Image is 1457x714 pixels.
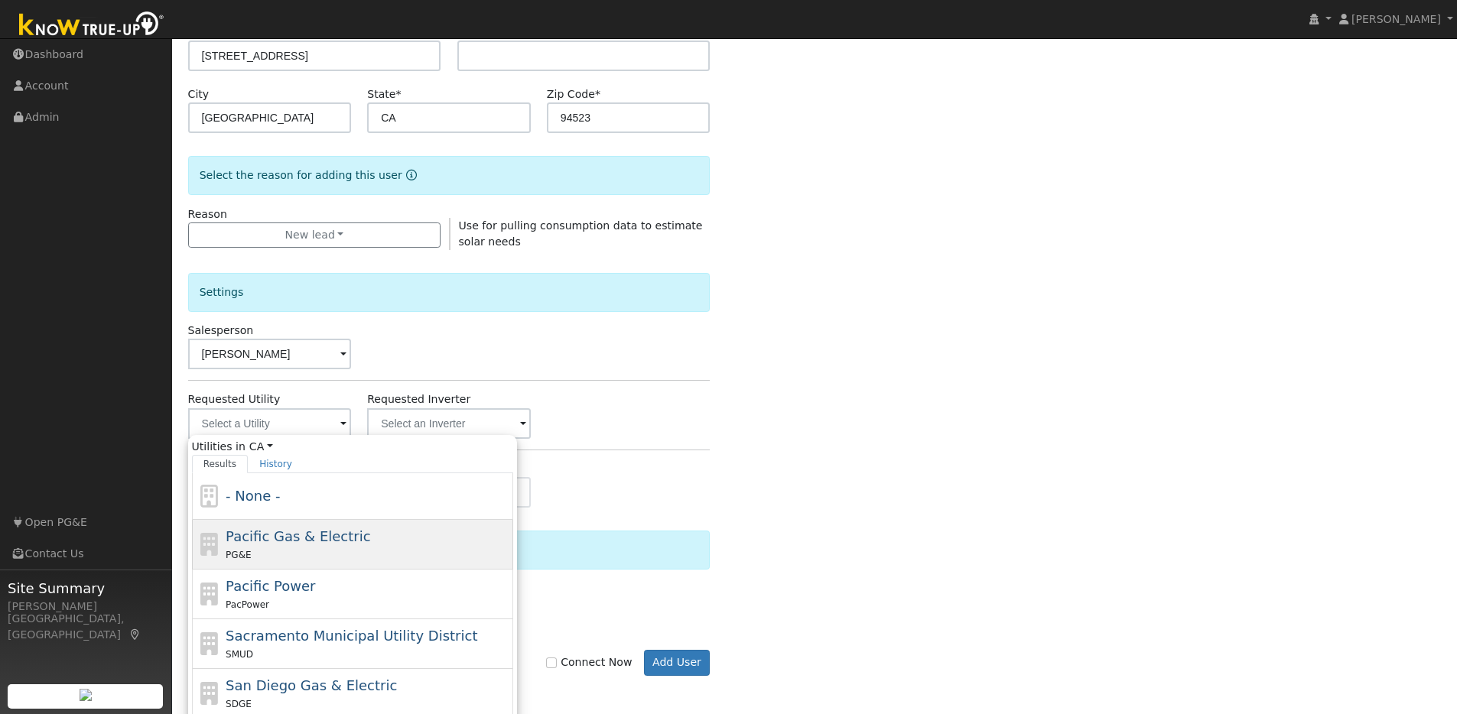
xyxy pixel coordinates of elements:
[367,391,470,407] label: Requested Inverter
[546,654,632,670] label: Connect Now
[8,611,164,643] div: [GEOGRAPHIC_DATA], [GEOGRAPHIC_DATA]
[226,628,477,644] span: Sacramento Municipal Utility District
[546,657,557,668] input: Connect Now
[595,88,600,100] span: Required
[1351,13,1441,25] span: [PERSON_NAME]
[192,439,513,455] span: Utilities in
[128,628,142,641] a: Map
[188,408,352,439] input: Select a Utility
[188,206,227,222] label: Reason
[367,408,531,439] input: Select an Inverter
[547,86,600,102] label: Zip Code
[644,650,711,676] button: Add User
[188,391,281,407] label: Requested Utility
[249,439,273,455] a: CA
[8,578,164,599] span: Site Summary
[11,8,172,43] img: Know True-Up
[226,677,397,693] span: San Diego Gas & Electric
[248,455,304,473] a: History
[459,219,703,248] span: Use for pulling consumption data to estimate solar needs
[188,273,711,312] div: Settings
[226,578,315,594] span: Pacific Power
[226,528,370,544] span: Pacific Gas & Electric
[188,222,441,248] button: New lead
[8,599,164,615] div: [PERSON_NAME]
[226,699,252,709] span: SDGE
[226,649,253,660] span: SMUD
[188,156,711,195] div: Select the reason for adding this user
[192,455,249,473] a: Results
[226,599,269,610] span: PacPower
[395,88,401,100] span: Required
[367,86,401,102] label: State
[188,323,254,339] label: Salesperson
[226,550,251,560] span: PG&E
[80,689,92,701] img: retrieve
[188,339,352,369] input: Select a User
[188,86,210,102] label: City
[226,488,280,504] span: - None -
[402,169,417,181] a: Reason for new user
